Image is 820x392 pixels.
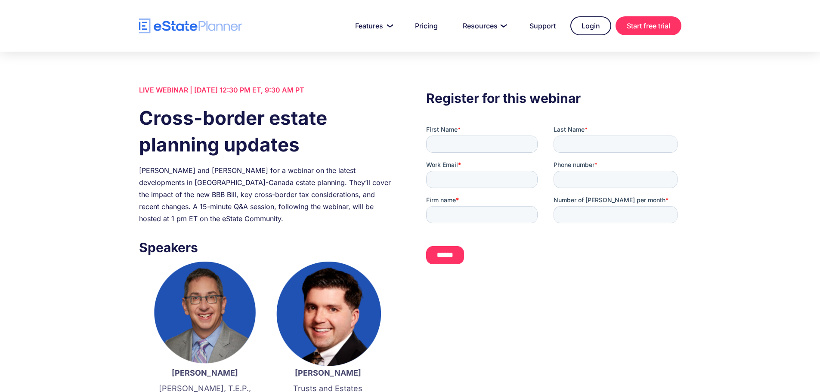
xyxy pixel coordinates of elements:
[139,164,394,225] div: [PERSON_NAME] and [PERSON_NAME] for a webinar on the latest developments in [GEOGRAPHIC_DATA]-Can...
[426,88,681,108] h3: Register for this webinar
[139,238,394,257] h3: Speakers
[345,17,400,34] a: Features
[452,17,515,34] a: Resources
[295,368,361,377] strong: [PERSON_NAME]
[570,16,611,35] a: Login
[405,17,448,34] a: Pricing
[616,16,681,35] a: Start free trial
[172,368,238,377] strong: [PERSON_NAME]
[139,19,242,34] a: home
[139,105,394,158] h1: Cross-border estate planning updates
[426,125,681,272] iframe: Form 0
[139,84,394,96] div: LIVE WEBINAR | [DATE] 12:30 PM ET, 9:30 AM PT
[519,17,566,34] a: Support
